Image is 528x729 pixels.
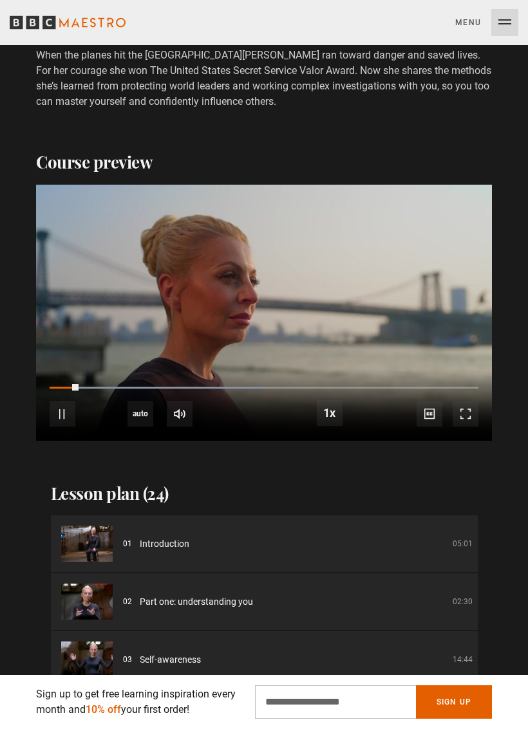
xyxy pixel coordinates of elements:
[36,48,492,109] p: When the planes hit the [GEOGRAPHIC_DATA][PERSON_NAME] ran toward danger and saved lives. For her...
[51,482,478,505] h2: Lesson plan (24)
[416,685,492,719] button: Sign Up
[36,687,240,717] p: Sign up to get free learning inspiration every month and your first order!
[417,401,442,427] button: Captions
[317,400,343,426] button: Playback Rate
[50,387,478,389] div: Progress Bar
[123,596,132,607] p: 02
[455,9,518,36] button: Toggle navigation
[36,151,492,174] h2: Course preview
[140,595,253,609] span: Part one: understanding you
[10,13,126,32] svg: BBC Maestro
[453,401,478,427] button: Fullscreen
[140,653,201,667] span: Self-awareness
[127,401,153,427] div: Current quality: 360p
[140,537,189,551] span: Introduction
[123,654,132,665] p: 03
[127,401,153,427] span: auto
[453,538,473,549] p: 05:01
[453,596,473,607] p: 02:30
[50,401,75,427] button: Pause
[36,185,492,441] video-js: Video Player
[167,401,193,427] button: Mute
[86,703,121,715] span: 10% off
[123,538,132,549] p: 01
[453,654,473,665] p: 14:44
